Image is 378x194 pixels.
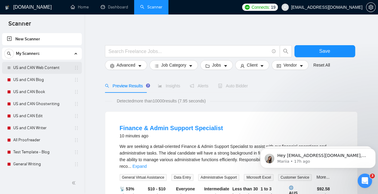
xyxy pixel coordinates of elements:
[283,62,297,68] span: Vendor
[155,64,159,68] span: bars
[145,83,151,88] div: Tooltip anchor
[317,186,330,191] b: $ 92.58
[161,62,186,68] span: Job Category
[110,64,114,68] span: setting
[120,144,338,169] span: We are seeking a detail-oriented Finance & Admin Support Specialist to assist with our financial ...
[245,5,250,10] img: upwork-logo.png
[366,5,376,10] a: setting
[277,64,281,68] span: idcard
[212,62,221,68] span: Jobs
[244,174,273,181] span: Microsoft Excel
[74,150,79,155] span: holder
[280,45,292,57] button: search
[272,60,308,70] button: idcardVendorcaret-down
[74,65,79,70] span: holder
[271,4,275,11] span: 19
[158,84,162,88] span: area-chart
[120,174,167,181] span: General Virtual Assistance
[13,158,70,170] a: General Writing
[235,60,269,70] button: userClientcaret-down
[366,2,376,12] button: setting
[176,186,195,191] b: Everyone
[158,83,180,88] span: Insights
[74,102,79,106] span: holder
[105,83,148,88] span: Preview Results
[16,48,40,60] span: My Scanners
[105,60,147,70] button: settingAdvancedcaret-down
[13,74,70,86] a: US and CAN Blog
[204,186,229,191] b: Intermediate
[149,60,198,70] button: barsJob Categorycaret-down
[251,4,269,11] span: Connects:
[13,134,70,146] a: All Proofreader
[171,174,193,181] span: Data Entry
[5,52,14,56] span: search
[74,126,79,130] span: holder
[260,64,264,68] span: caret-down
[138,64,142,68] span: caret-down
[283,5,287,9] span: user
[7,33,77,45] a: New Scanner
[299,64,303,68] span: caret-down
[13,170,70,182] a: General Copywriter
[313,62,330,68] a: Reset All
[258,136,378,178] iframe: Intercom notifications message
[4,49,14,58] button: search
[13,98,70,110] a: US and CAN Ghostwriting
[358,174,372,188] iframe: Intercom live chat
[218,84,222,88] span: robot
[13,146,70,158] a: Test Template - Blog
[190,83,208,88] span: Alerts
[280,48,291,54] span: search
[2,33,82,45] li: New Scanner
[112,98,210,104] span: Detected more than 10000 results (7.95 seconds)
[319,47,330,55] span: Save
[148,186,165,191] b: $10 - $10
[71,5,89,10] a: homeHome
[198,174,239,181] span: Administrative Support
[109,48,269,55] input: Search Freelance Jobs...
[72,180,78,186] span: double-left
[190,84,194,88] span: notification
[74,138,79,142] span: holder
[247,62,258,68] span: Client
[13,110,70,122] a: US and CAN Edit
[117,62,135,68] span: Advanced
[132,164,146,169] a: Expand
[218,83,248,88] span: Auto Bidder
[128,164,131,169] span: ...
[101,5,128,10] a: dashboardDashboard
[74,77,79,82] span: holder
[74,162,79,167] span: holder
[370,174,375,178] span: 3
[240,64,244,68] span: user
[105,84,109,88] span: search
[200,60,233,70] button: folderJobscaret-down
[289,186,293,190] img: 🌐
[4,19,36,32] span: Scanner
[272,49,276,53] span: info-circle
[13,62,70,74] a: US and CAN Web Content
[294,45,355,57] button: Save
[120,132,223,139] div: 10 minutes ago
[223,64,228,68] span: caret-down
[120,143,343,170] div: We are seeking a detail-oriented Finance & Admin Support Specialist to assist with our financial ...
[120,186,134,191] b: 📡 53%
[13,86,70,98] a: US and CAN Book
[13,122,70,134] a: US and CAN Writer
[140,5,162,10] a: searchScanner
[74,114,79,118] span: holder
[205,64,210,68] span: folder
[74,89,79,94] span: holder
[189,64,193,68] span: caret-down
[120,125,223,131] a: Finance & Admin Support Specialist
[5,3,9,12] img: logo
